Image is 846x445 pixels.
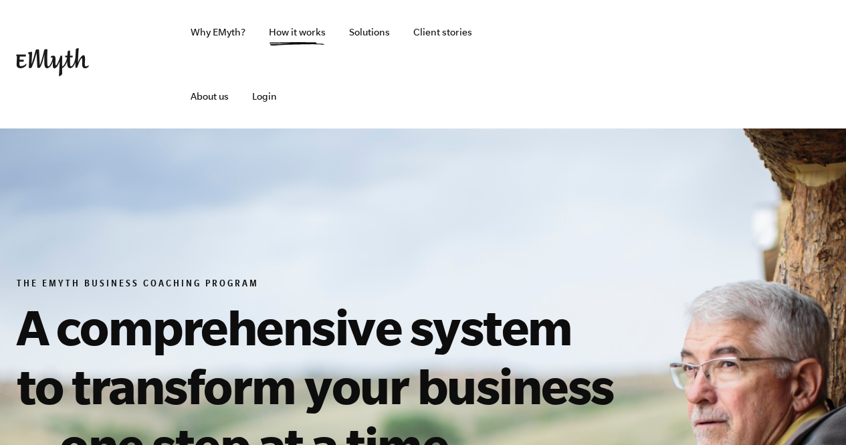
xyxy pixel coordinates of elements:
[16,48,89,76] img: EMyth
[180,64,239,128] a: About us
[542,50,683,79] iframe: Embedded CTA
[690,50,830,79] iframe: Embedded CTA
[779,381,846,445] iframe: Chat Widget
[241,64,288,128] a: Login
[17,278,627,292] h6: The EMyth Business Coaching Program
